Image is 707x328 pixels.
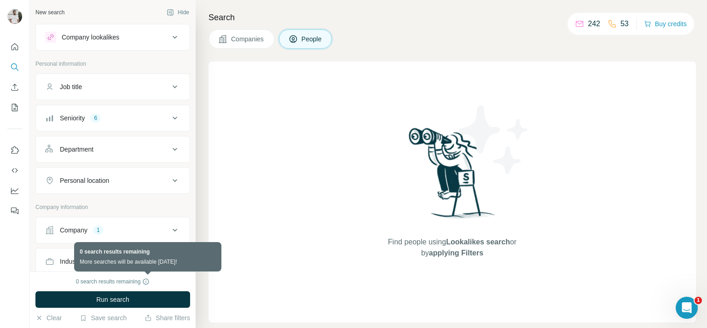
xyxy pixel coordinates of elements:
[90,114,101,122] div: 6
[7,39,22,55] button: Quick start
[7,142,22,158] button: Use Surfe on LinkedIn
[35,60,190,68] p: Personal information
[60,257,83,266] div: Industry
[644,17,687,30] button: Buy credits
[231,34,265,44] span: Companies
[60,176,109,185] div: Personal location
[301,34,323,44] span: People
[7,9,22,24] img: Avatar
[36,76,190,98] button: Job title
[378,237,526,259] span: Find people using or by
[446,238,510,246] span: Lookalikes search
[60,226,87,235] div: Company
[7,182,22,199] button: Dashboard
[36,250,190,272] button: Industry
[7,162,22,179] button: Use Surfe API
[93,226,104,234] div: 1
[36,138,190,160] button: Department
[60,82,82,91] div: Job title
[35,291,190,308] button: Run search
[620,18,629,29] p: 53
[62,33,119,42] div: Company lookalikes
[405,125,500,228] img: Surfe Illustration - Woman searching with binoculars
[7,79,22,96] button: Enrich CSV
[452,98,535,181] img: Surfe Illustration - Stars
[36,219,190,241] button: Company1
[36,26,190,48] button: Company lookalikes
[429,249,483,257] span: applying Filters
[676,297,698,319] iframe: Intercom live chat
[96,295,129,304] span: Run search
[7,99,22,116] button: My lists
[60,145,93,154] div: Department
[35,8,64,17] div: New search
[145,313,190,322] button: Share filters
[695,297,702,304] span: 1
[35,203,190,211] p: Company information
[76,277,150,286] div: 0 search results remaining
[36,170,190,192] button: Personal location
[7,203,22,219] button: Feedback
[160,6,196,19] button: Hide
[60,113,85,123] div: Seniority
[209,11,696,24] h4: Search
[588,18,600,29] p: 242
[35,313,62,322] button: Clear
[80,313,127,322] button: Save search
[36,107,190,129] button: Seniority6
[7,59,22,75] button: Search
